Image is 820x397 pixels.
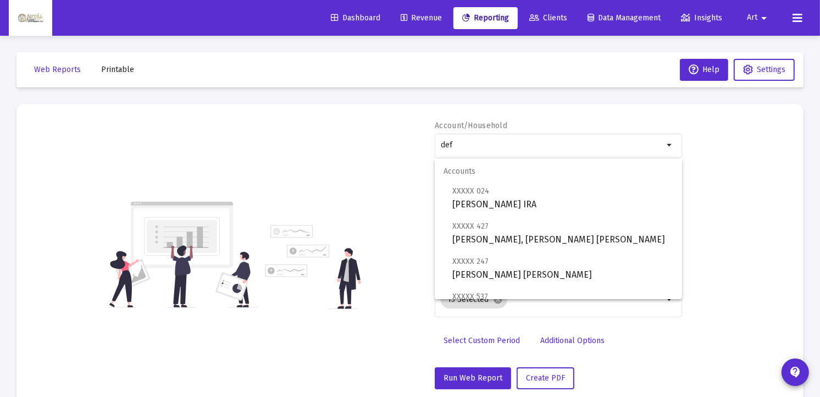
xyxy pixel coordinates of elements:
span: [PERSON_NAME], [PERSON_NAME] [PERSON_NAME] [452,219,673,246]
span: Additional Options [540,336,605,345]
img: Dashboard [17,7,44,29]
span: Select Custom Period [444,336,520,345]
a: Clients [520,7,576,29]
span: [PERSON_NAME] IRA [452,290,673,317]
span: Data Management [588,13,661,23]
span: Accounts [435,158,682,185]
button: Create PDF [517,367,574,389]
span: Help [689,65,719,74]
span: Printable [101,65,134,74]
mat-chip-list: Selection [441,289,663,311]
span: Clients [529,13,567,23]
button: Run Web Report [435,367,511,389]
img: reporting-alt [265,225,361,309]
button: Help [680,59,728,81]
span: [PERSON_NAME] [PERSON_NAME] [452,255,673,282]
mat-icon: contact_support [789,366,802,379]
mat-icon: arrow_drop_down [757,7,771,29]
span: XXXXX 247 [452,257,489,266]
button: Web Reports [25,59,90,81]
span: Revenue [401,13,442,23]
span: Art [747,13,757,23]
input: Search or select an account or household [441,141,663,150]
a: Data Management [579,7,669,29]
span: XXXXX 024 [452,186,489,196]
a: Reporting [453,7,518,29]
mat-icon: arrow_drop_down [663,139,677,152]
span: Settings [757,65,785,74]
button: Settings [734,59,795,81]
button: Printable [92,59,143,81]
button: Art [734,7,784,29]
span: [PERSON_NAME] IRA [452,184,673,211]
a: Dashboard [322,7,389,29]
span: XXXXX 537 [452,292,488,301]
span: Dashboard [331,13,380,23]
span: XXXXX 427 [452,222,489,231]
img: reporting [107,200,258,309]
span: Reporting [462,13,509,23]
span: Create PDF [526,373,565,383]
a: Insights [672,7,731,29]
a: Revenue [392,7,451,29]
span: Insights [681,13,722,23]
mat-chip: 15 Selected [441,291,507,308]
span: Run Web Report [444,373,502,383]
mat-icon: cancel [493,295,503,305]
span: Web Reports [34,65,81,74]
mat-icon: arrow_drop_down [663,293,677,306]
label: Account/Household [435,121,507,130]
